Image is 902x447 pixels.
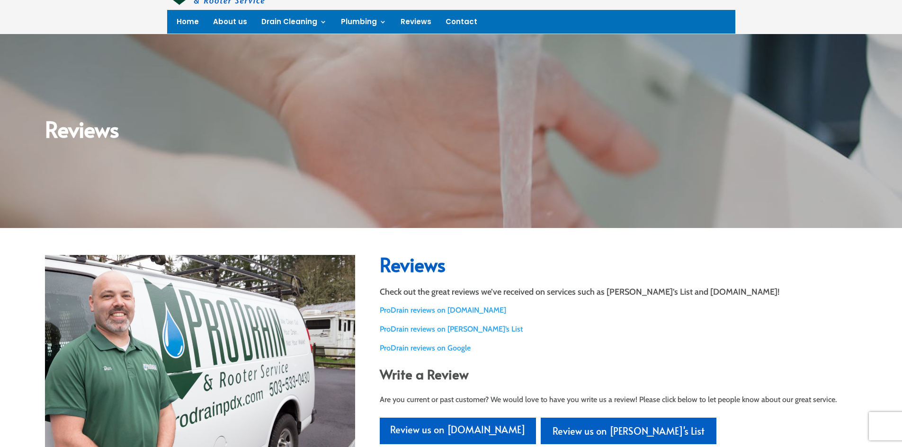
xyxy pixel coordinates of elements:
[380,306,506,315] a: ProDrain reviews on [DOMAIN_NAME]
[380,366,857,387] h2: Write a Review
[380,394,857,405] p: Are you current or past customer? We would love to have you write us a review! Please click below...
[380,418,536,444] a: Review us on [DOMAIN_NAME]
[45,118,857,144] h2: Reviews
[261,18,327,29] a: Drain Cleaning
[401,18,431,29] a: Reviews
[541,418,716,444] a: Review us on [PERSON_NAME]'s List
[213,18,247,29] a: About us
[380,324,523,333] a: ProDrain reviews on [PERSON_NAME]’s List
[380,286,857,298] p: Check out the great reviews we’ve received on services such as [PERSON_NAME]’s List and [DOMAIN_N...
[177,18,199,29] a: Home
[380,255,857,279] h2: Reviews
[380,343,471,352] a: ProDrain reviews on Google
[446,18,477,29] a: Contact
[341,18,386,29] a: Plumbing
